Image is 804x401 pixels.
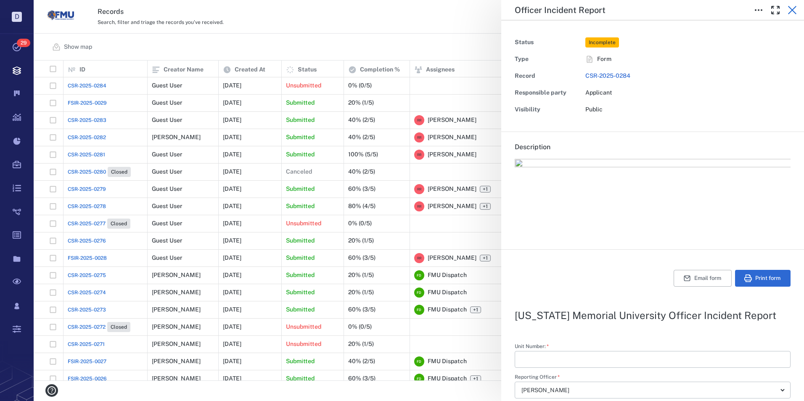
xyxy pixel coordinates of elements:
span: Incomplete [587,39,617,46]
p: D [12,12,22,22]
div: Unit Number: [515,351,791,368]
label: Reporting Officer [515,375,791,382]
body: Rich Text Area. Press ALT-0 for help. [7,7,268,14]
span: _ [515,161,791,235]
span: Help [19,6,36,13]
a: CSR-2025-0284 [585,72,630,79]
div: Visibility [515,104,582,116]
div: Status [515,37,582,48]
div: Record [515,70,582,82]
button: Email form [674,270,732,287]
button: Close [784,2,801,18]
h6: Description [515,142,791,152]
span: Applicant [585,89,612,96]
span: Public [585,106,603,113]
label: Unit Number: [515,344,791,351]
button: Toggle to Edit Boxes [750,2,767,18]
h2: [US_STATE] Memorial University Officer Incident Report [515,310,791,320]
h5: Officer Incident Report [515,5,606,16]
button: Print form [735,270,791,287]
div: Reporting Officer [515,382,791,398]
button: Toggle Fullscreen [767,2,784,18]
div: Type [515,53,582,65]
span: 29 [17,39,30,47]
div: [PERSON_NAME] [521,385,777,395]
div: Responsible party [515,87,582,99]
span: Form [597,55,611,63]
